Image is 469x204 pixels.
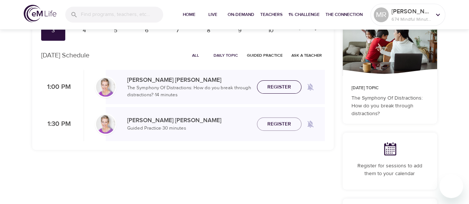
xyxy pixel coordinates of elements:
p: 1:00 PM [41,82,71,92]
img: kellyb.jpg [96,114,115,134]
span: Teachers [260,11,283,19]
button: Register [257,80,301,94]
button: Guided Practice [244,50,285,61]
div: 4 [75,26,93,35]
button: Register [257,117,301,131]
button: Ask a Teacher [288,50,325,61]
span: Remind me when a class goes live every Friday at 1:00 PM [301,78,319,96]
span: All [187,52,205,59]
span: Home [180,11,198,19]
span: On-Demand [228,11,254,19]
img: logo [24,5,56,22]
p: [PERSON_NAME] [PERSON_NAME] [127,76,251,84]
div: MR [374,7,389,22]
div: 7 [168,26,187,35]
p: [PERSON_NAME] [PERSON_NAME] [127,116,251,125]
p: The Symphony Of Distractions: How do you break through distractions? · 14 minutes [127,84,251,99]
iframe: Button to launch messaging window [439,174,463,198]
div: 10 [262,26,280,35]
div: 6 [137,26,156,35]
button: All [184,50,208,61]
span: Register [267,120,291,129]
p: The Symphony Of Distractions: How do you break through distractions? [351,94,428,118]
span: Remind me when a class goes live every Friday at 1:30 PM [301,115,319,133]
p: Register for sessions to add them to your calendar [351,162,428,178]
div: 8 [199,26,218,35]
img: kellyb.jpg [96,77,115,97]
span: 1% Challenge [288,11,320,19]
p: 1:30 PM [41,119,71,129]
span: Ask a Teacher [291,52,322,59]
span: The Connection [326,11,363,19]
span: Register [267,83,291,92]
span: Live [204,11,222,19]
p: 674 Mindful Minutes [392,16,431,23]
input: Find programs, teachers, etc... [81,7,163,23]
button: Daily Topic [211,50,241,61]
p: Guided Practice · 30 minutes [127,125,251,132]
span: Daily Topic [214,52,238,59]
p: [DATE] Schedule [41,50,89,60]
div: 3 [44,26,63,35]
p: [DATE] Topic [351,85,428,91]
div: 9 [231,26,249,35]
p: [PERSON_NAME] [392,7,431,16]
div: 5 [106,26,125,35]
span: Guided Practice [247,52,283,59]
